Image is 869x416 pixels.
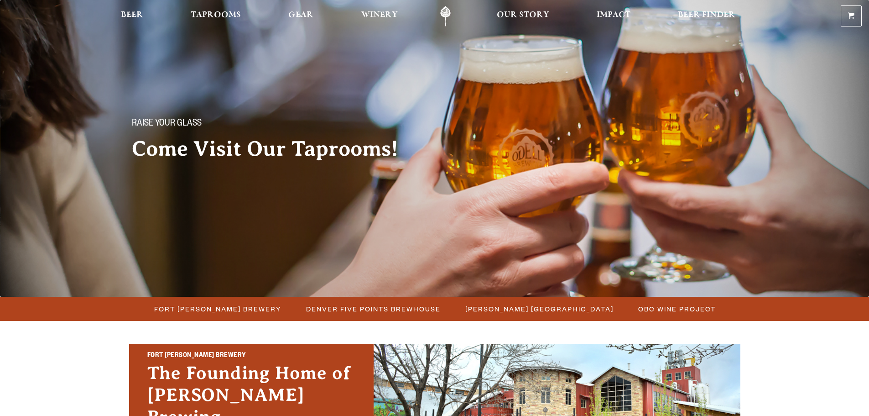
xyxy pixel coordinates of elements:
[465,302,614,316] span: [PERSON_NAME] [GEOGRAPHIC_DATA]
[132,137,416,160] h2: Come Visit Our Taprooms!
[282,6,319,26] a: Gear
[191,11,241,19] span: Taprooms
[361,11,398,19] span: Winery
[301,302,445,316] a: Denver Five Points Brewhouse
[633,302,720,316] a: OBC Wine Project
[597,11,630,19] span: Impact
[428,6,463,26] a: Odell Home
[678,11,735,19] span: Beer Finder
[491,6,555,26] a: Our Story
[185,6,247,26] a: Taprooms
[306,302,441,316] span: Denver Five Points Brewhouse
[154,302,281,316] span: Fort [PERSON_NAME] Brewery
[132,118,202,130] span: Raise your glass
[672,6,741,26] a: Beer Finder
[591,6,636,26] a: Impact
[355,6,404,26] a: Winery
[115,6,149,26] a: Beer
[460,302,618,316] a: [PERSON_NAME] [GEOGRAPHIC_DATA]
[288,11,313,19] span: Gear
[149,302,286,316] a: Fort [PERSON_NAME] Brewery
[638,302,716,316] span: OBC Wine Project
[497,11,549,19] span: Our Story
[147,350,355,362] h2: Fort [PERSON_NAME] Brewery
[121,11,143,19] span: Beer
